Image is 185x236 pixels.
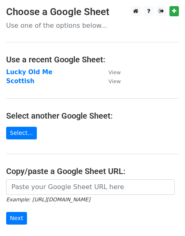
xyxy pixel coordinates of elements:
[6,77,34,85] a: Scottish
[6,166,179,176] h4: Copy/paste a Google Sheet URL:
[108,78,121,84] small: View
[100,77,121,85] a: View
[6,127,37,139] a: Select...
[6,6,179,18] h3: Choose a Google Sheet
[6,179,175,195] input: Paste your Google Sheet URL here
[6,212,27,225] input: Next
[108,69,121,75] small: View
[6,21,179,30] p: Use one of the options below...
[6,55,179,64] h4: Use a recent Google Sheet:
[6,196,90,203] small: Example: [URL][DOMAIN_NAME]
[6,68,52,76] a: Lucky Old Me
[100,68,121,76] a: View
[6,111,179,121] h4: Select another Google Sheet:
